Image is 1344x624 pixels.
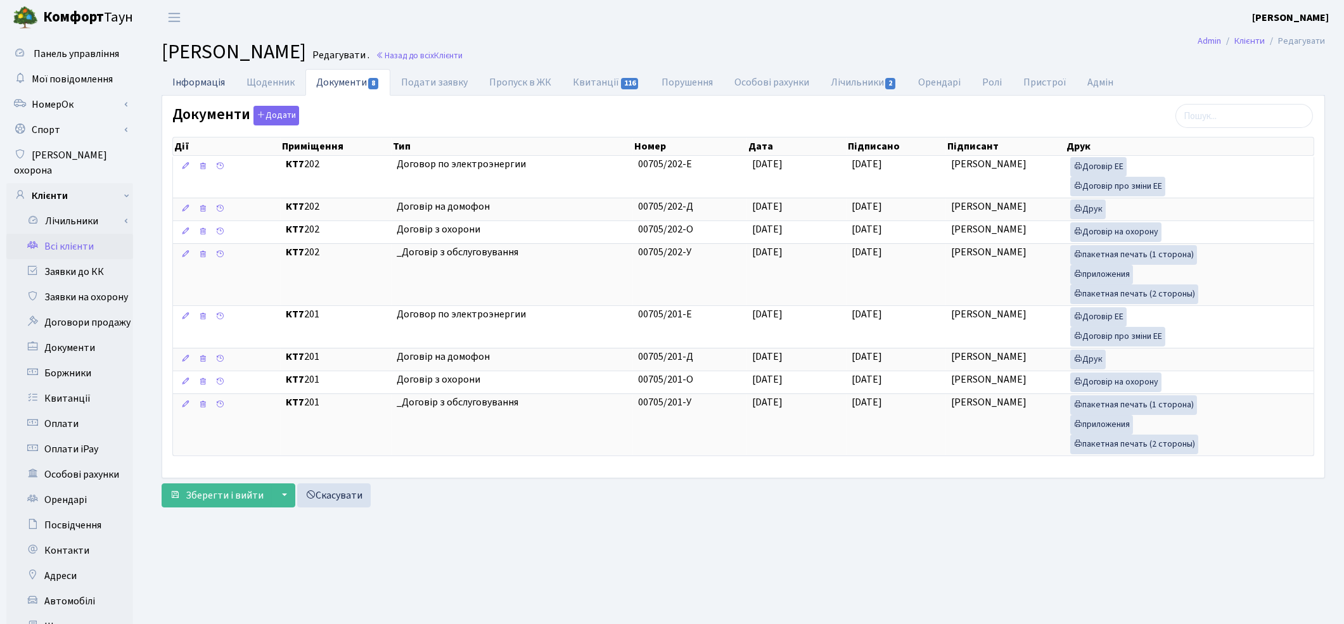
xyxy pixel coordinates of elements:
span: Договір на домофон [397,200,628,214]
a: Лічильники [15,208,133,234]
span: [DATE] [852,395,882,409]
b: Комфорт [43,7,104,27]
span: [PERSON_NAME] [951,245,1027,259]
a: Панель управління [6,41,133,67]
a: Договір про зміни ЕЕ [1070,177,1165,196]
span: [DATE] [752,350,783,364]
a: Оплати iPay [6,436,133,462]
span: [DATE] [752,245,783,259]
a: Контакти [6,538,133,563]
a: Договір про зміни ЕЕ [1070,327,1165,347]
a: Пропуск в ЖК [478,69,562,96]
span: 202 [286,157,387,172]
a: Клієнти [1234,34,1265,48]
a: Договір на охорону [1070,372,1162,392]
label: Документи [172,106,299,125]
button: Документи [253,106,299,125]
span: 201 [286,372,387,387]
b: КТ7 [286,157,304,171]
span: [DATE] [752,222,783,236]
span: [DATE] [752,200,783,213]
input: Пошук... [1175,104,1313,128]
nav: breadcrumb [1179,28,1344,54]
a: Скасувати [297,483,371,507]
a: Пристрої [1013,69,1077,96]
span: 201 [286,350,387,364]
a: Адреси [6,563,133,589]
span: _Договір з обслуговування [397,395,628,410]
a: Друк [1070,350,1106,369]
span: [PERSON_NAME] [162,37,306,67]
a: Квитанції [562,69,650,96]
span: [DATE] [852,157,882,171]
span: Договор по электроэнергии [397,157,628,172]
a: Лічильники [820,69,907,96]
span: [DATE] [852,307,882,321]
span: 00705/202-О [638,222,693,236]
span: [DATE] [852,222,882,236]
span: Договір на домофон [397,350,628,364]
span: [DATE] [852,200,882,213]
th: Друк [1065,137,1314,155]
span: 8 [368,78,378,89]
span: Панель управління [34,47,119,61]
a: Заявки на охорону [6,284,133,310]
a: Друк [1070,200,1106,219]
th: Підписано [847,137,946,155]
span: 201 [286,307,387,322]
a: НомерОк [6,92,133,117]
span: _Договір з обслуговування [397,245,628,260]
span: [PERSON_NAME] [951,372,1027,386]
a: Орендарі [6,487,133,513]
span: [PERSON_NAME] [951,200,1027,213]
a: Боржники [6,360,133,386]
a: Договір на охорону [1070,222,1162,242]
a: Назад до всіхКлієнти [376,49,463,61]
a: Щоденник [236,69,305,96]
th: Номер [633,137,748,155]
th: Дії [173,137,281,155]
a: пакетная печать (1 сторона) [1070,245,1197,265]
a: Договір ЕЕ [1070,307,1127,327]
a: Особові рахунки [724,69,820,96]
span: Клієнти [434,49,463,61]
a: Клієнти [6,183,133,208]
button: Зберегти і вийти [162,483,272,507]
span: 202 [286,245,387,260]
a: Мої повідомлення [6,67,133,92]
span: [DATE] [752,372,783,386]
a: Документи [6,335,133,360]
a: приложения [1070,415,1133,435]
span: [DATE] [752,307,783,321]
b: КТ7 [286,350,304,364]
span: [PERSON_NAME] [951,307,1027,321]
button: Переключити навігацію [158,7,190,28]
b: [PERSON_NAME] [1252,11,1329,25]
a: Заявки до КК [6,259,133,284]
span: 202 [286,200,387,214]
span: 202 [286,222,387,237]
span: [PERSON_NAME] [951,222,1027,236]
span: 00705/201-Д [638,350,693,364]
span: 00705/201-О [638,372,693,386]
a: Оплати [6,411,133,436]
span: [DATE] [752,157,783,171]
span: Договор по электроэнергии [397,307,628,322]
a: Admin [1198,34,1221,48]
th: Підписант [946,137,1065,155]
a: Посвідчення [6,513,133,538]
th: Тип [392,137,633,155]
b: КТ7 [286,222,304,236]
small: Редагувати . [310,49,369,61]
span: [PERSON_NAME] [951,395,1027,409]
span: 00705/201-У [638,395,691,409]
a: Подати заявку [390,69,478,96]
span: 2 [885,78,895,89]
a: Спорт [6,117,133,143]
b: КТ7 [286,245,304,259]
a: Додати [250,104,299,126]
a: пакетная печать (1 сторона) [1070,395,1197,415]
a: пакетная печать (2 стороны) [1070,284,1198,304]
span: [PERSON_NAME] [951,157,1027,171]
a: Документи [305,69,390,96]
